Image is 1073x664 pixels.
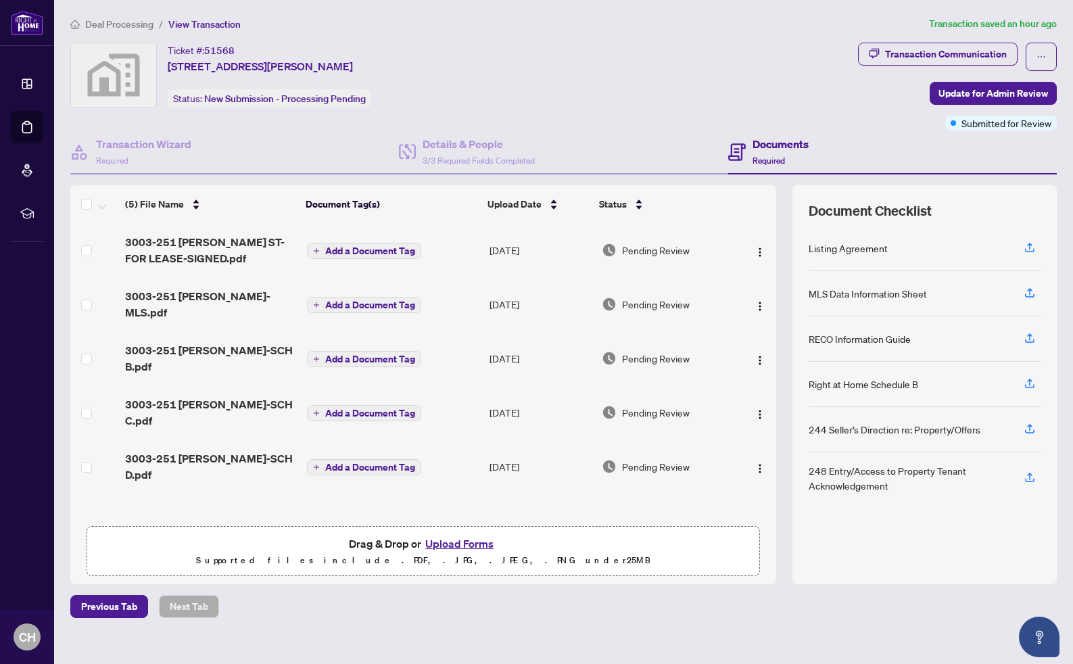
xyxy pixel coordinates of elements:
span: Pending Review [622,297,690,312]
th: Status [594,185,733,223]
button: Logo [749,239,771,261]
button: Add a Document Tag [307,243,421,259]
span: Pending Review [622,459,690,474]
span: Previous Tab [81,596,137,617]
span: 3/3 Required Fields Completed [423,156,535,166]
span: Required [753,156,785,166]
span: Pending Review [622,351,690,366]
img: Document Status [602,243,617,258]
button: Add a Document Tag [307,242,421,260]
td: [DATE] [484,331,596,385]
div: Status: [168,89,371,108]
span: Update for Admin Review [938,82,1048,104]
span: 3003-251 [PERSON_NAME] ST-FOR LEASE-SIGNED.pdf [125,234,295,266]
span: 3003-251 [PERSON_NAME]-MLS.pdf [125,288,295,321]
span: Status [599,197,627,212]
h4: Transaction Wizard [96,136,191,152]
span: Deal Processing [85,18,153,30]
span: Drag & Drop or [349,535,498,552]
span: CH [19,627,36,646]
p: Supported files include .PDF, .JPG, .JPEG, .PNG under 25 MB [95,552,751,569]
img: Logo [755,301,765,312]
button: Logo [749,348,771,369]
th: Document Tag(s) [300,185,482,223]
img: Logo [755,355,765,366]
img: Logo [755,247,765,258]
img: svg%3e [71,43,156,107]
button: Logo [749,293,771,315]
span: 3003-251 [PERSON_NAME]-SCH D.pdf [125,450,295,483]
button: Logo [749,402,771,423]
span: 3003-251 [PERSON_NAME]-SCH B.pdf [125,342,295,375]
button: Add a Document Tag [307,351,421,367]
span: 3003-251 [PERSON_NAME]-SCH C.pdf [125,396,295,429]
h4: Documents [753,136,809,152]
button: Add a Document Tag [307,458,421,476]
li: / [159,16,163,32]
img: Document Status [602,297,617,312]
span: Add a Document Tag [325,300,415,310]
span: home [70,20,80,29]
td: [DATE] [484,277,596,331]
span: Document Checklist [809,201,932,220]
span: plus [313,410,320,417]
td: [DATE] [484,440,596,494]
span: Add a Document Tag [325,408,415,418]
div: MLS Data Information Sheet [809,286,927,301]
span: Drag & Drop orUpload FormsSupported files include .PDF, .JPG, .JPEG, .PNG under25MB [87,527,759,577]
button: Add a Document Tag [307,404,421,422]
div: Transaction Communication [885,43,1007,65]
img: Document Status [602,459,617,474]
span: (5) File Name [125,197,184,212]
span: Add a Document Tag [325,463,415,472]
td: [DATE] [484,223,596,277]
span: Submitted for Review [961,116,1051,131]
span: Upload Date [487,197,542,212]
button: Transaction Communication [858,43,1018,66]
img: Document Status [602,351,617,366]
span: [STREET_ADDRESS][PERSON_NAME] [168,58,353,74]
button: Add a Document Tag [307,405,421,421]
button: Add a Document Tag [307,350,421,368]
button: Previous Tab [70,595,148,618]
span: View Transaction [168,18,241,30]
span: Pending Review [622,243,690,258]
button: Add a Document Tag [307,297,421,313]
th: (5) File Name [120,185,300,223]
img: logo [11,10,43,35]
span: New Submission - Processing Pending [204,93,366,105]
div: Listing Agreement [809,241,888,256]
img: Logo [755,409,765,420]
button: Open asap [1019,617,1059,657]
span: Add a Document Tag [325,246,415,256]
div: RECO Information Guide [809,331,911,346]
button: Add a Document Tag [307,459,421,475]
button: Upload Forms [421,535,498,552]
h4: Details & People [423,136,535,152]
span: Pending Review [622,405,690,420]
td: [DATE] [484,385,596,440]
div: Right at Home Schedule B [809,377,918,392]
div: 248 Entry/Access to Property Tenant Acknowledgement [809,463,1008,493]
span: plus [313,302,320,308]
button: Logo [749,456,771,477]
th: Upload Date [482,185,594,223]
div: 244 Seller’s Direction re: Property/Offers [809,422,980,437]
span: Required [96,156,128,166]
span: plus [313,464,320,471]
span: Add a Document Tag [325,354,415,364]
button: Next Tab [159,595,219,618]
img: Document Status [602,405,617,420]
span: ellipsis [1036,52,1046,62]
img: Logo [755,463,765,474]
div: Ticket #: [168,43,235,58]
button: Update for Admin Review [930,82,1057,105]
button: Add a Document Tag [307,296,421,314]
article: Transaction saved an hour ago [929,16,1057,32]
span: 51568 [204,45,235,57]
span: plus [313,356,320,362]
span: plus [313,247,320,254]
